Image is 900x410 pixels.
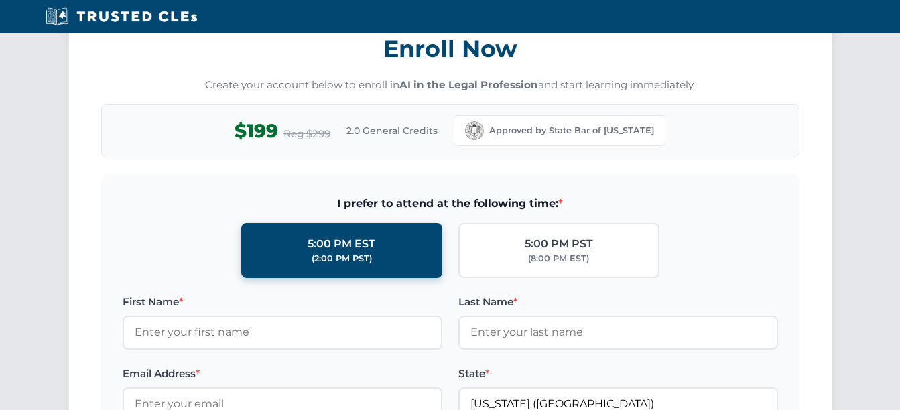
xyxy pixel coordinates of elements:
[101,78,799,93] p: Create your account below to enroll in and start learning immediately.
[346,123,438,138] span: 2.0 General Credits
[123,195,778,212] span: I prefer to attend at the following time:
[123,294,442,310] label: First Name
[465,121,484,140] img: California Bar
[458,366,778,382] label: State
[283,126,330,142] span: Reg $299
[489,124,654,137] span: Approved by State Bar of [US_STATE]
[101,27,799,70] h3: Enroll Now
[123,366,442,382] label: Email Address
[458,294,778,310] label: Last Name
[312,252,372,265] div: (2:00 PM PST)
[525,235,593,253] div: 5:00 PM PST
[123,316,442,349] input: Enter your first name
[42,7,202,27] img: Trusted CLEs
[458,316,778,349] input: Enter your last name
[308,235,375,253] div: 5:00 PM EST
[399,78,538,91] strong: AI in the Legal Profession
[235,116,278,146] span: $199
[528,252,589,265] div: (8:00 PM EST)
